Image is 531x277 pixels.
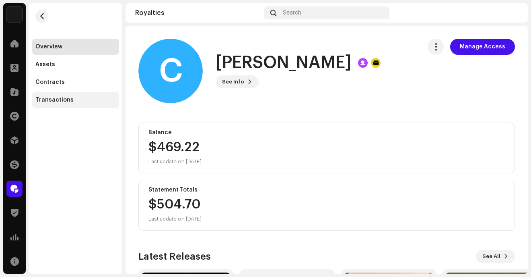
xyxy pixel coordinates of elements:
[148,129,505,136] div: Balance
[460,39,505,55] span: Manage Access
[32,74,119,90] re-m-nav-item: Contracts
[35,61,55,68] div: Assets
[138,250,211,263] h3: Latest Releases
[32,39,119,55] re-m-nav-item: Overview
[135,10,261,16] div: Royalties
[505,6,518,19] img: 1be47b04-109f-4b57-9923-9e00f7168afa
[35,79,65,85] div: Contracts
[283,10,301,16] span: Search
[216,54,352,72] h1: [PERSON_NAME]
[6,6,23,23] img: b63855c3-e9d3-45b2-9458-c827c097f011
[138,39,203,103] div: C
[35,97,74,103] div: Transactions
[482,248,500,265] span: See All
[32,56,119,73] re-m-nav-item: Assets
[476,250,515,263] button: See All
[148,187,505,193] div: Statement Totals
[35,44,62,50] div: Overview
[138,180,515,231] re-o-card-value: Statement Totals
[216,75,259,88] button: See Info
[148,214,202,224] div: Last update on [DATE]
[222,74,244,90] span: See Info
[32,92,119,108] re-m-nav-item: Transactions
[138,123,515,173] re-o-card-value: Balance
[148,157,202,167] div: Last update on [DATE]
[450,39,515,55] button: Manage Access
